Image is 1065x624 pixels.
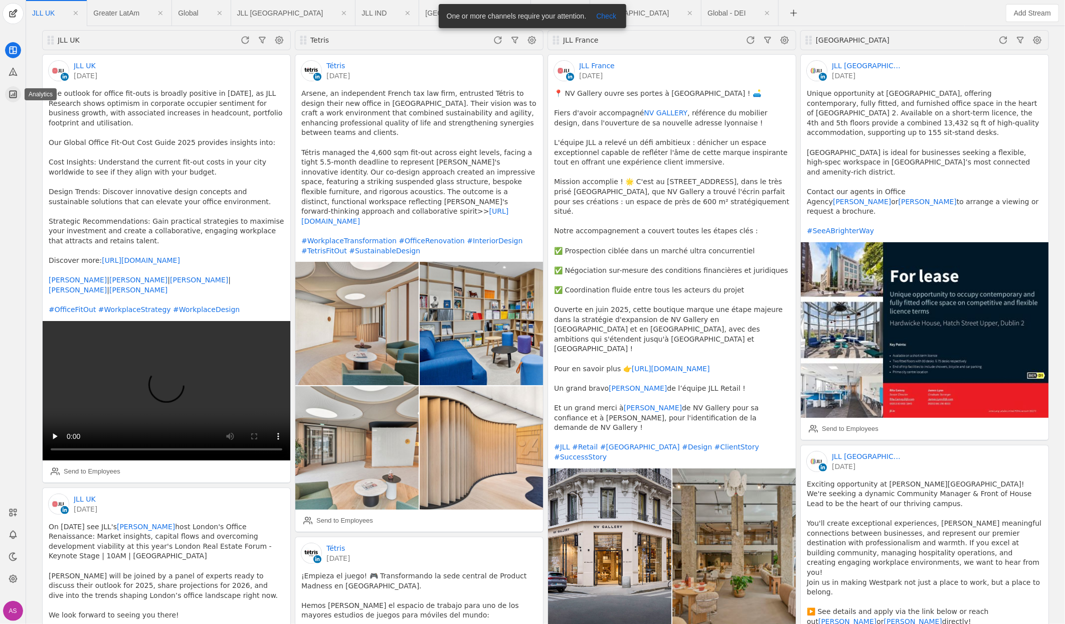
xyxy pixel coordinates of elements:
div: JLL France [562,35,682,45]
a: #WorkplaceTransformation [301,237,397,245]
pre: Unique opportunity at [GEOGRAPHIC_DATA], offering contemporary, fully fitted, and furnished offic... [807,89,1042,236]
button: Send to Employees [299,513,377,529]
div: Tetris [309,35,430,45]
a: JLL UK [74,61,96,71]
button: Check [590,10,622,22]
a: #SustainableDesign [349,247,420,255]
a: #SuccessStory [554,453,607,461]
img: undefined [801,242,1048,418]
a: [DATE] [74,504,97,514]
button: AS [3,601,23,621]
a: [DATE] [832,71,902,81]
div: Ireland [815,35,935,45]
div: Tetris [310,35,430,45]
a: Tétris [326,543,345,553]
span: Click to edit name [707,10,746,17]
button: Send to Employees [47,463,124,480]
a: [URL][DOMAIN_NAME] [301,207,508,225]
img: cache [554,61,574,81]
button: Add Stream [1006,4,1059,22]
img: undefined [420,262,543,385]
a: #JLL [554,443,570,451]
span: Click to edit name [32,10,55,17]
span: Click to edit name [237,10,323,17]
a: [PERSON_NAME] [833,198,891,206]
a: #ClientStory [715,443,759,451]
a: [DATE] [326,553,350,563]
a: [DATE] [832,461,902,472]
app-icon-button: Close Tab [681,4,699,22]
a: Tétris [326,61,345,71]
a: JLL [GEOGRAPHIC_DATA] [832,61,902,71]
div: One or more channels require your attention. [439,4,591,28]
a: JLL UK [74,494,96,504]
span: Click to edit name [362,10,387,17]
a: #SeeABrighterWay [807,227,874,235]
img: undefined [295,386,419,510]
div: Send to Employees [316,516,373,526]
a: [PERSON_NAME] [117,523,175,531]
app-icon-button: Close Tab [151,4,169,22]
a: #Retail [572,443,598,451]
a: [PERSON_NAME] [109,276,167,284]
img: undefined [295,262,419,385]
span: Check [596,11,616,21]
img: cache [807,61,827,81]
a: [PERSON_NAME] [899,198,957,206]
a: #WorkplaceStrategy [98,305,171,314]
a: #WorkplaceDesign [173,305,240,314]
a: [PERSON_NAME] [109,286,167,294]
app-icon-button: Close Tab [399,4,417,22]
app-icon-button: Close Tab [211,4,229,22]
div: Send to Employees [64,466,120,477]
a: #[GEOGRAPHIC_DATA] [600,443,680,451]
button: Send to Employees [805,421,882,437]
a: [PERSON_NAME] [609,384,667,392]
pre: Arsene, an independent French tax law firm, entrusted Tétris to design their new office in [GEOGR... [301,89,537,256]
a: [PERSON_NAME] [49,276,107,284]
app-icon-button: New Tab [785,9,803,17]
div: JLL UK [57,35,177,45]
a: [DATE] [74,71,97,81]
img: cache [807,451,827,472]
app-icon-button: Close Tab [67,4,85,22]
app-icon-button: Close Tab [335,4,353,22]
span: Click to edit name [93,10,139,17]
div: JLL UK [58,35,177,45]
img: cache [301,61,321,81]
div: Send to Employees [822,424,878,434]
pre: The outlook for office fit-outs is broadly positive in [DATE], as JLL Research shows optimism in ... [49,89,284,315]
span: Add Stream [1014,8,1051,18]
a: #OfficeFitOut [49,305,96,314]
app-icon-button: Close Tab [758,4,776,22]
a: JLL [GEOGRAPHIC_DATA] [832,451,902,461]
span: Click to edit name [425,10,498,17]
a: NV GALLERY [644,109,687,117]
img: undefined [420,386,543,510]
a: [URL][DOMAIN_NAME] [102,256,180,264]
div: JLL France [563,35,682,45]
a: #Design [682,443,712,451]
a: JLL France [579,61,615,71]
a: [URL][DOMAIN_NAME] [632,365,710,373]
div: [GEOGRAPHIC_DATA] [816,35,935,45]
a: #OfficeRenovation [399,237,464,245]
a: [PERSON_NAME] [624,404,682,412]
span: Click to edit name [596,10,669,17]
img: cache [301,543,321,563]
a: [PERSON_NAME] [49,286,107,294]
div: Analytics [25,88,57,100]
a: #InteriorDesign [467,237,522,245]
img: cache [49,494,69,514]
a: [DATE] [579,71,615,81]
a: [PERSON_NAME] [170,276,228,284]
img: cache [49,61,69,81]
a: #TetrisFitOut [301,247,347,255]
span: Click to edit name [178,10,198,17]
pre: 📍 NV Gallery ouvre ses portes à [GEOGRAPHIC_DATA] ! 🛋️ Fiers d'avoir accompagné , référence du mo... [554,89,790,462]
a: [DATE] [326,71,350,81]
